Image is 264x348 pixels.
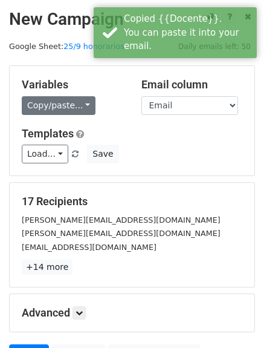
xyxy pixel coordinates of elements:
[22,195,242,208] h5: 17 Recipients
[22,145,68,163] a: Load...
[204,290,264,348] iframe: Chat Widget
[22,215,221,225] small: [PERSON_NAME][EMAIL_ADDRESS][DOMAIN_NAME]
[63,42,124,51] a: 25/9 honorarios
[22,243,156,252] small: [EMAIL_ADDRESS][DOMAIN_NAME]
[9,42,124,51] small: Google Sheet:
[204,290,264,348] div: Widget de chat
[22,229,221,238] small: [PERSON_NAME][EMAIL_ADDRESS][DOMAIN_NAME]
[22,96,95,115] a: Copy/paste...
[22,78,123,91] h5: Variables
[22,306,242,320] h5: Advanced
[22,127,74,140] a: Templates
[87,145,118,163] button: Save
[22,260,72,275] a: +14 more
[124,12,252,53] div: Copied {{Docente}}. You can paste it into your email.
[141,78,243,91] h5: Email column
[9,9,255,30] h2: New Campaign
